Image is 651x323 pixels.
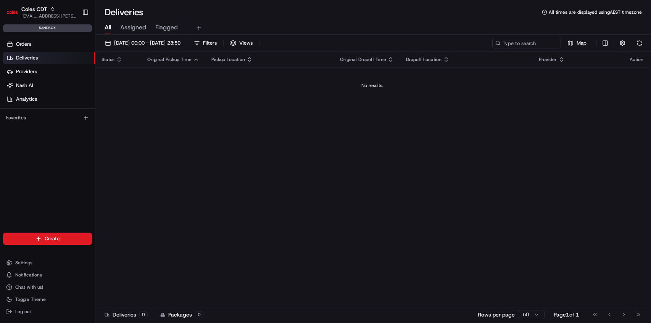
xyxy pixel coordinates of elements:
[3,52,95,64] a: Deliveries
[564,38,590,48] button: Map
[15,296,46,302] span: Toggle Theme
[478,311,515,318] p: Rows per page
[3,79,95,92] a: Nash AI
[630,56,643,63] div: Action
[3,38,95,50] a: Orders
[16,68,37,75] span: Providers
[203,40,217,47] span: Filters
[15,284,43,290] span: Chat with us!
[3,282,92,292] button: Chat with us!
[114,40,180,47] span: [DATE] 00:00 - [DATE] 23:59
[21,13,76,19] button: [EMAIL_ADDRESS][PERSON_NAME][PERSON_NAME][DOMAIN_NAME]
[120,23,146,32] span: Assigned
[227,38,256,48] button: Views
[3,270,92,280] button: Notifications
[98,82,646,88] div: No results.
[3,93,95,105] a: Analytics
[3,112,92,124] div: Favorites
[3,306,92,317] button: Log out
[3,3,79,21] button: Coles CDTColes CDT[EMAIL_ADDRESS][PERSON_NAME][PERSON_NAME][DOMAIN_NAME]
[105,311,148,318] div: Deliveries
[102,56,114,63] span: Status
[3,66,95,78] a: Providers
[102,38,184,48] button: [DATE] 00:00 - [DATE] 23:59
[105,23,111,32] span: All
[15,272,42,278] span: Notifications
[105,6,143,18] h1: Deliveries
[45,235,60,242] span: Create
[211,56,245,63] span: Pickup Location
[16,41,31,48] span: Orders
[577,40,587,47] span: Map
[549,9,642,15] span: All times are displayed using AEST timezone
[155,23,178,32] span: Flagged
[160,311,203,318] div: Packages
[492,38,561,48] input: Type to search
[21,5,47,13] button: Coles CDT
[147,56,192,63] span: Original Pickup Time
[634,38,645,48] button: Refresh
[190,38,220,48] button: Filters
[16,82,33,89] span: Nash AI
[16,55,38,61] span: Deliveries
[15,309,31,315] span: Log out
[16,96,37,103] span: Analytics
[3,233,92,245] button: Create
[554,311,579,318] div: Page 1 of 1
[406,56,442,63] span: Dropoff Location
[6,6,18,18] img: Coles CDT
[195,311,203,318] div: 0
[340,56,386,63] span: Original Dropoff Time
[3,24,92,32] div: sandbox
[539,56,557,63] span: Provider
[139,311,148,318] div: 0
[3,294,92,305] button: Toggle Theme
[15,260,32,266] span: Settings
[3,257,92,268] button: Settings
[239,40,253,47] span: Views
